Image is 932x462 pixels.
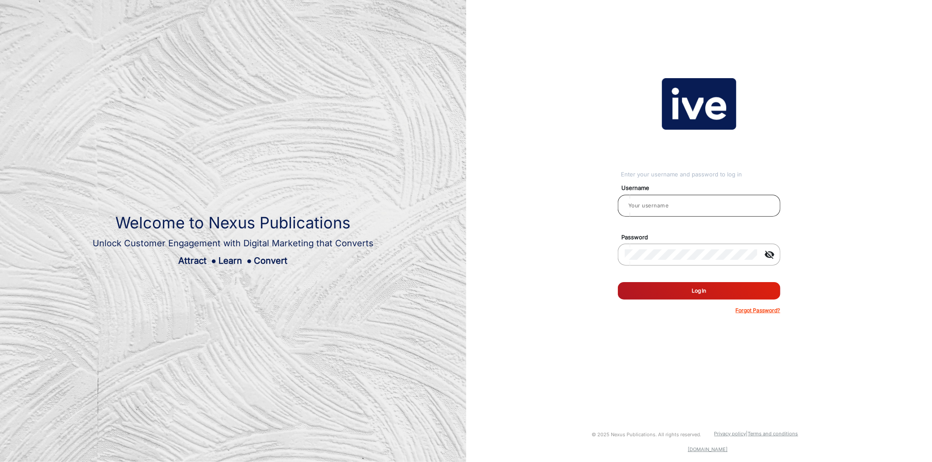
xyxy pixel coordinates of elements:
[746,431,748,437] a: |
[625,200,773,211] input: Your username
[592,431,701,438] small: © 2025 Nexus Publications. All rights reserved.
[714,431,746,437] a: Privacy policy
[93,254,374,267] div: Attract Learn Convert
[688,446,728,452] a: [DOMAIN_NAME]
[662,78,736,130] img: vmg-logo
[93,214,374,232] h1: Welcome to Nexus Publications
[615,233,790,242] mat-label: Password
[211,255,216,266] span: ●
[246,255,252,266] span: ●
[748,431,798,437] a: Terms and conditions
[93,237,374,250] div: Unlock Customer Engagement with Digital Marketing that Converts
[736,307,780,314] p: Forgot Password?
[621,170,780,179] div: Enter your username and password to log in
[615,184,790,193] mat-label: Username
[759,249,780,260] mat-icon: visibility_off
[618,282,780,300] button: Log In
